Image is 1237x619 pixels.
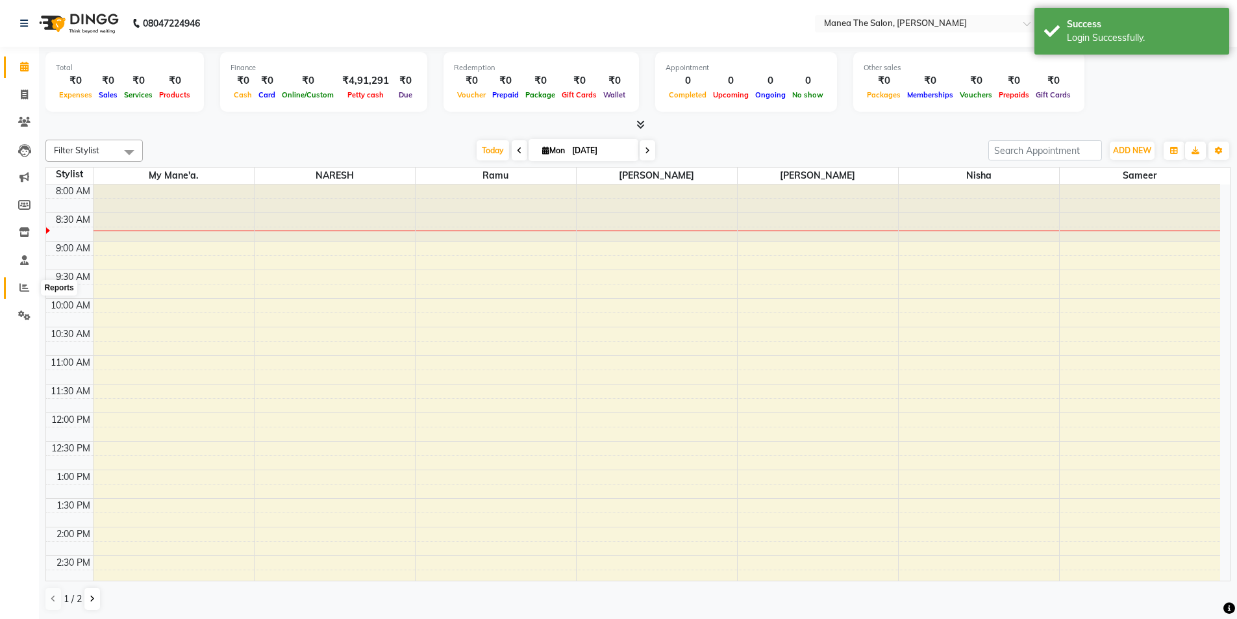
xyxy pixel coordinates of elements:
[156,90,194,99] span: Products
[789,73,827,88] div: 0
[789,90,827,99] span: No show
[864,73,904,88] div: ₹0
[54,499,93,512] div: 1:30 PM
[956,73,995,88] div: ₹0
[94,168,254,184] span: My Mane'a.
[752,90,789,99] span: Ongoing
[54,470,93,484] div: 1:00 PM
[477,140,509,160] span: Today
[904,73,956,88] div: ₹0
[864,90,904,99] span: Packages
[1032,90,1074,99] span: Gift Cards
[1032,73,1074,88] div: ₹0
[568,141,633,160] input: 2025-09-01
[54,527,93,541] div: 2:00 PM
[54,145,99,155] span: Filter Stylist
[710,90,752,99] span: Upcoming
[710,73,752,88] div: 0
[1110,142,1155,160] button: ADD NEW
[49,413,93,427] div: 12:00 PM
[416,168,576,184] span: Ramu
[344,90,387,99] span: Petty cash
[522,90,558,99] span: Package
[995,73,1032,88] div: ₹0
[255,168,415,184] span: NARESH
[489,73,522,88] div: ₹0
[752,73,789,88] div: 0
[454,73,489,88] div: ₹0
[56,90,95,99] span: Expenses
[558,90,600,99] span: Gift Cards
[539,145,568,155] span: Mon
[121,90,156,99] span: Services
[48,327,93,341] div: 10:30 AM
[337,73,394,88] div: ₹4,91,291
[899,168,1059,184] span: nisha
[46,168,93,181] div: Stylist
[394,73,417,88] div: ₹0
[255,90,279,99] span: Card
[864,62,1074,73] div: Other sales
[49,442,93,455] div: 12:30 PM
[738,168,898,184] span: [PERSON_NAME]
[64,592,82,606] span: 1 / 2
[231,62,417,73] div: Finance
[558,73,600,88] div: ₹0
[956,90,995,99] span: Vouchers
[54,556,93,570] div: 2:30 PM
[600,90,629,99] span: Wallet
[1067,18,1219,31] div: Success
[1060,168,1221,184] span: Sameer
[279,73,337,88] div: ₹0
[48,299,93,312] div: 10:00 AM
[279,90,337,99] span: Online/Custom
[600,73,629,88] div: ₹0
[53,270,93,284] div: 9:30 AM
[143,5,200,42] b: 08047224946
[231,90,255,99] span: Cash
[395,90,416,99] span: Due
[95,73,121,88] div: ₹0
[995,90,1032,99] span: Prepaids
[53,184,93,198] div: 8:00 AM
[666,90,710,99] span: Completed
[48,356,93,370] div: 11:00 AM
[522,73,558,88] div: ₹0
[1067,31,1219,45] div: Login Successfully.
[231,73,255,88] div: ₹0
[904,90,956,99] span: Memberships
[1113,145,1151,155] span: ADD NEW
[666,73,710,88] div: 0
[489,90,522,99] span: Prepaid
[988,140,1102,160] input: Search Appointment
[56,62,194,73] div: Total
[48,385,93,398] div: 11:30 AM
[33,5,122,42] img: logo
[454,62,629,73] div: Redemption
[41,280,77,296] div: Reports
[53,213,93,227] div: 8:30 AM
[95,90,121,99] span: Sales
[454,90,489,99] span: Voucher
[121,73,156,88] div: ₹0
[666,62,827,73] div: Appointment
[577,168,737,184] span: [PERSON_NAME]
[255,73,279,88] div: ₹0
[156,73,194,88] div: ₹0
[56,73,95,88] div: ₹0
[53,242,93,255] div: 9:00 AM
